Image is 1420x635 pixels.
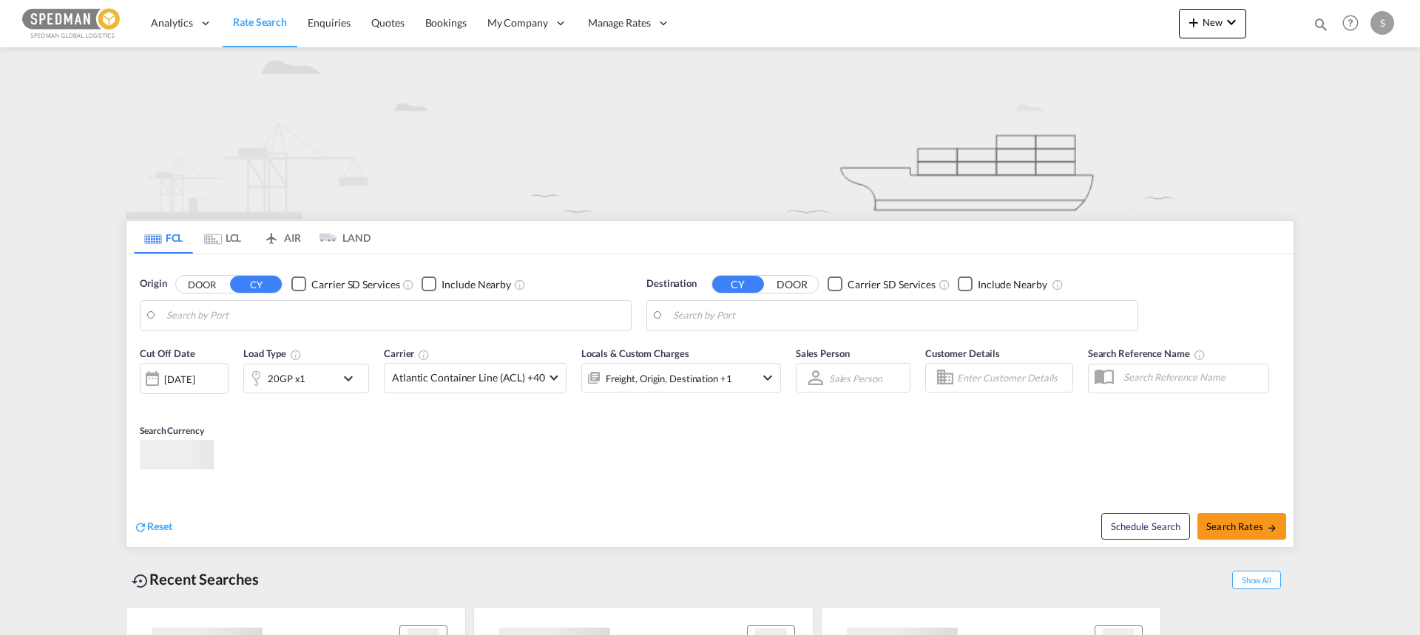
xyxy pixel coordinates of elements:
[1179,9,1246,38] button: icon-plus 400-fgNewicon-chevron-down
[958,276,1047,292] md-checkbox: Checkbox No Ink
[939,279,950,291] md-icon: Unchecked: Search for CY (Container Yard) services for all selected carriers.Checked : Search for...
[418,349,430,361] md-icon: The selected Trucker/Carrierwill be displayed in the rate results If the rates are from another f...
[243,347,302,359] span: Load Type
[1267,523,1277,533] md-icon: icon-arrow-right
[1101,513,1190,540] button: Note: By default Schedule search will only considerorigin ports, destination ports and cut off da...
[1052,279,1064,291] md-icon: Unchecked: Ignores neighbouring ports when fetching rates.Checked : Includes neighbouring ports w...
[848,277,936,292] div: Carrier SD Services
[311,277,399,292] div: Carrier SD Services
[1185,16,1240,28] span: New
[766,276,818,293] button: DOOR
[134,519,172,535] div: icon-refreshReset
[581,347,689,359] span: Locals & Custom Charges
[384,347,430,359] span: Carrier
[673,305,1130,327] input: Search by Port
[1197,513,1286,540] button: Search Ratesicon-arrow-right
[425,16,467,29] span: Bookings
[140,347,195,359] span: Cut Off Date
[243,364,369,393] div: 20GP x1icon-chevron-down
[1338,10,1370,37] div: Help
[1223,13,1240,31] md-icon: icon-chevron-down
[193,221,252,254] md-tab-item: LCL
[712,276,764,293] button: CY
[514,279,526,291] md-icon: Unchecked: Ignores neighbouring ports when fetching rates.Checked : Includes neighbouring ports w...
[581,363,781,393] div: Freight Origin Destination Factory Stuffingicon-chevron-down
[1088,347,1206,359] span: Search Reference Name
[176,276,228,293] button: DOOR
[291,276,399,292] md-checkbox: Checkbox No Ink
[402,279,414,291] md-icon: Unchecked: Search for CY (Container Yard) services for all selected carriers.Checked : Search for...
[1232,571,1281,589] span: Show All
[796,347,850,359] span: Sales Person
[252,221,311,254] md-tab-item: AIR
[1313,16,1329,38] div: icon-magnify
[442,277,511,292] div: Include Nearby
[290,349,302,361] md-icon: icon-information-outline
[263,229,280,240] md-icon: icon-airplane
[134,520,147,534] md-icon: icon-refresh
[487,16,548,30] span: My Company
[606,368,732,389] div: Freight Origin Destination Factory Stuffing
[268,368,305,389] div: 20GP x1
[1370,11,1394,35] div: S
[957,367,1068,389] input: Enter Customer Details
[134,221,193,254] md-tab-item: FCL
[230,276,282,293] button: CY
[164,373,195,386] div: [DATE]
[1185,13,1203,31] md-icon: icon-plus 400-fg
[140,363,229,394] div: [DATE]
[1338,10,1363,35] span: Help
[233,16,287,28] span: Rate Search
[126,563,265,596] div: Recent Searches
[371,16,404,29] span: Quotes
[147,520,172,532] span: Reset
[1116,366,1268,388] input: Search Reference Name
[828,367,884,389] md-select: Sales Person
[140,393,151,412] md-datepicker: Select
[646,276,697,291] span: Destination
[392,370,545,385] span: Atlantic Container Line (ACL) +40
[1313,16,1329,33] md-icon: icon-magnify
[126,47,1294,219] img: new-FCL.png
[140,276,166,291] span: Origin
[422,276,511,292] md-checkbox: Checkbox No Ink
[1194,349,1206,361] md-icon: Your search will be saved by the below given name
[828,276,936,292] md-checkbox: Checkbox No Ink
[925,347,1000,359] span: Customer Details
[134,221,371,254] md-pagination-wrapper: Use the left and right arrow keys to navigate between tabs
[126,254,1294,547] div: Origin DOOR CY Checkbox No InkUnchecked: Search for CY (Container Yard) services for all selected...
[308,16,351,29] span: Enquiries
[151,16,193,30] span: Analytics
[22,7,122,40] img: c12ca350ff1b11efb6b291369744d907.png
[759,369,777,387] md-icon: icon-chevron-down
[166,305,623,327] input: Search by Port
[588,16,651,30] span: Manage Rates
[339,370,365,387] md-icon: icon-chevron-down
[140,425,204,436] span: Search Currency
[1206,520,1277,532] span: Search Rates
[311,221,371,254] md-tab-item: LAND
[978,277,1047,292] div: Include Nearby
[132,572,149,590] md-icon: icon-backup-restore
